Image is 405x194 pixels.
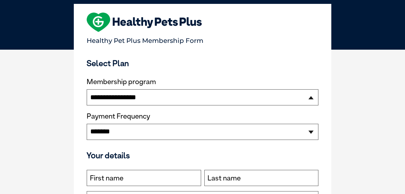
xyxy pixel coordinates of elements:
[87,78,318,86] label: Membership program
[90,174,123,182] label: First name
[87,13,202,32] img: heart-shape-hpp-logo-large.png
[87,150,318,160] h3: Your details
[87,34,318,44] p: Healthy Pet Plus Membership Form
[87,112,150,121] label: Payment Frequency
[207,174,241,182] label: Last name
[87,58,318,68] h3: Select Plan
